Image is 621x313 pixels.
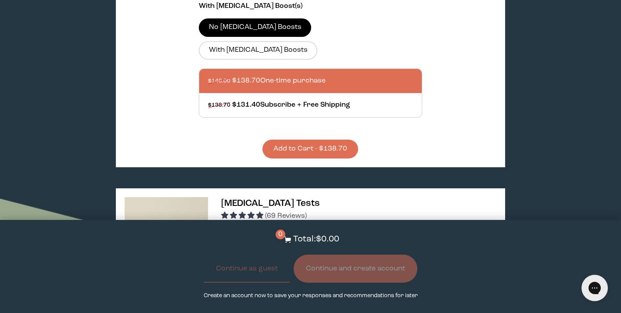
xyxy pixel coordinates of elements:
p: With [MEDICAL_DATA] Boost(s) [199,1,422,11]
span: (69 Reviews) [265,212,307,219]
button: Continue and create account [294,255,417,283]
label: With [MEDICAL_DATA] Boosts [199,41,317,60]
img: thumbnail image [125,197,208,281]
span: 0 [276,230,285,239]
button: Continue as guest [204,255,290,283]
span: [MEDICAL_DATA] Tests [221,199,320,208]
p: Create an account now to save your responses and recommendations for later [204,291,418,300]
iframe: Gorgias live chat messenger [577,272,612,304]
p: Total: $0.00 [293,233,339,246]
label: No [MEDICAL_DATA] Boosts [199,18,311,37]
button: Add to Cart - $138.70 [262,140,358,158]
span: 4.96 stars [221,212,265,219]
